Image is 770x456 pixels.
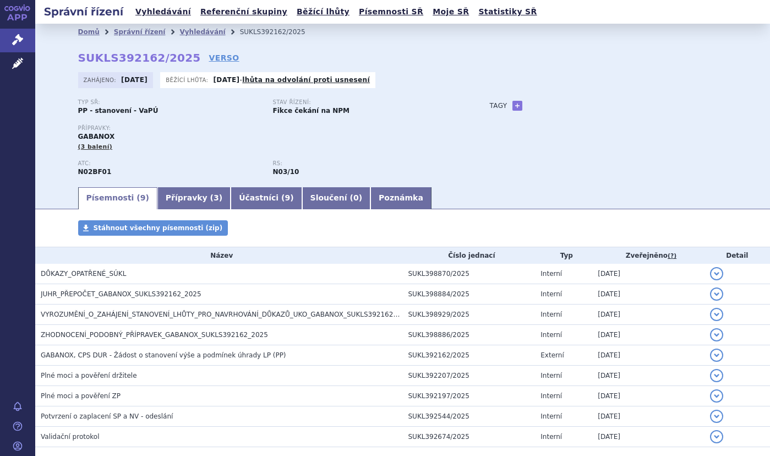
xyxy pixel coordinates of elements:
button: detail [710,349,723,362]
strong: [DATE] [213,76,239,84]
span: Plné moci a pověření ZP [41,392,121,400]
td: [DATE] [592,427,704,447]
a: Statistiky SŘ [475,4,540,19]
strong: PP - stanovení - VaPÚ [78,107,159,115]
span: Stáhnout všechny písemnosti (zip) [94,224,223,232]
span: Zahájeno: [84,75,118,84]
td: SUKL398884/2025 [403,284,536,305]
td: [DATE] [592,305,704,325]
td: [DATE] [592,284,704,305]
span: (3 balení) [78,143,113,150]
a: Sloučení (0) [302,187,370,209]
button: detail [710,369,723,382]
span: Potvrzení o zaplacení SP a NV - odeslání [41,412,173,420]
a: Vyhledávání [179,28,225,36]
th: Název [35,247,403,264]
span: DŮKAZY_OPATŘENÉ_SÚKL [41,270,126,278]
a: Účastníci (9) [231,187,302,209]
td: SUKL392207/2025 [403,366,536,386]
button: detail [710,410,723,423]
span: Validační protokol [41,433,100,441]
a: Běžící lhůty [293,4,353,19]
td: SUKL398886/2025 [403,325,536,345]
p: ATC: [78,160,262,167]
button: detail [710,328,723,341]
a: Domů [78,28,100,36]
span: Plné moci a pověření držitele [41,372,137,379]
span: Interní [540,392,562,400]
td: [DATE] [592,406,704,427]
a: + [512,101,522,111]
span: Interní [540,270,562,278]
a: Referenční skupiny [197,4,291,19]
a: Přípravky (3) [157,187,231,209]
h2: Správní řízení [35,4,132,19]
abbr: (?) [668,252,676,260]
p: - [213,75,370,84]
a: Písemnosti SŘ [356,4,427,19]
a: Stáhnout všechny písemnosti (zip) [78,220,228,236]
span: Interní [540,372,562,379]
button: detail [710,430,723,443]
th: Typ [535,247,592,264]
a: Písemnosti (9) [78,187,157,209]
button: detail [710,389,723,403]
th: Detail [705,247,770,264]
span: 9 [285,193,290,202]
td: [DATE] [592,386,704,406]
p: Typ SŘ: [78,99,262,106]
span: GABANOX [78,133,115,140]
span: 9 [140,193,146,202]
a: Moje SŘ [429,4,472,19]
span: ZHODNOCENÍ_PODOBNÝ_PŘÍPRAVEK_GABANOX_SUKLS392162_2025 [41,331,268,339]
span: Interní [540,412,562,420]
span: Interní [540,290,562,298]
td: SUKL392674/2025 [403,427,536,447]
p: RS: [273,160,457,167]
a: Vyhledávání [132,4,194,19]
strong: GABAPENTIN [78,168,112,176]
span: Interní [540,311,562,318]
a: Poznámka [370,187,432,209]
span: VYROZUMĚNÍ_O_ZAHÁJENÍ_STANOVENÍ_LHŮTY_PRO_NAVRHOVÁNÍ_DŮKAZŮ_UKO_GABANOX_SUKLS392162_2025 [41,311,413,318]
span: Interní [540,331,562,339]
a: lhůta na odvolání proti usnesení [242,76,370,84]
h3: Tagy [490,99,507,112]
p: Stav řízení: [273,99,457,106]
span: 3 [214,193,219,202]
strong: Fikce čekání na NPM [273,107,349,115]
span: Interní [540,433,562,441]
a: Správní řízení [114,28,166,36]
span: Externí [540,351,564,359]
td: SUKL392197/2025 [403,386,536,406]
strong: SUKLS392162/2025 [78,51,201,64]
th: Číslo jednací [403,247,536,264]
span: 0 [353,193,359,202]
td: [DATE] [592,325,704,345]
span: JUHR_PŘEPOČET_GABANOX_SUKLS392162_2025 [41,290,201,298]
li: SUKLS392162/2025 [240,24,320,40]
td: SUKL392544/2025 [403,406,536,427]
td: [DATE] [592,264,704,284]
a: VERSO [209,52,239,63]
button: detail [710,287,723,301]
span: Běžící lhůta: [166,75,210,84]
p: Přípravky: [78,125,468,132]
strong: gabapentin [273,168,299,176]
button: detail [710,267,723,280]
td: SUKL398870/2025 [403,264,536,284]
td: SUKL392162/2025 [403,345,536,366]
td: SUKL398929/2025 [403,305,536,325]
strong: [DATE] [121,76,148,84]
td: [DATE] [592,345,704,366]
button: detail [710,308,723,321]
td: [DATE] [592,366,704,386]
th: Zveřejněno [592,247,704,264]
span: GABANOX, CPS DUR - Žádost o stanovení výše a podmínek úhrady LP (PP) [41,351,286,359]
